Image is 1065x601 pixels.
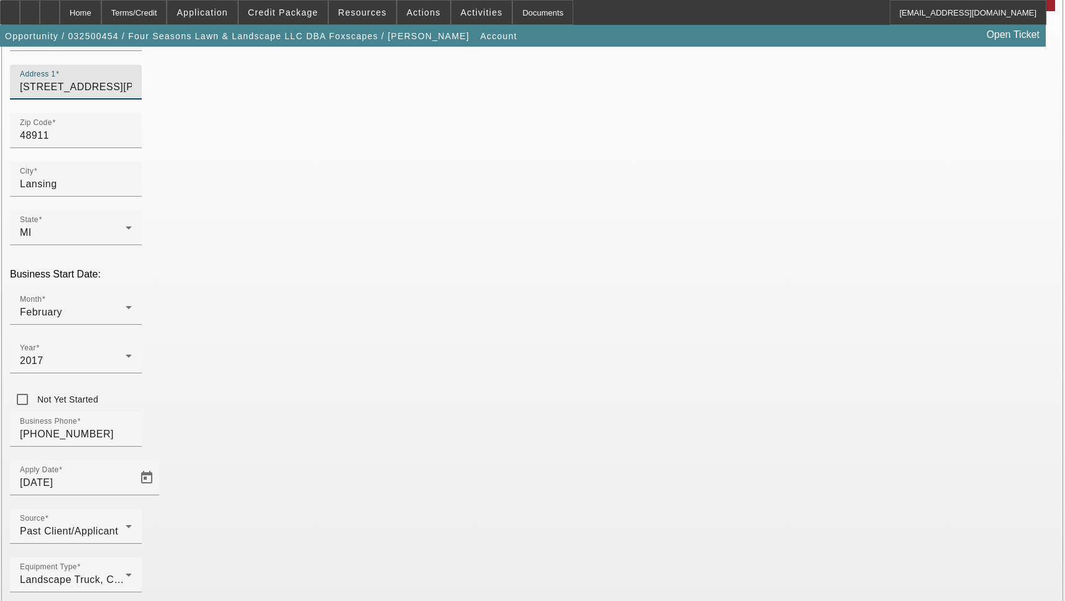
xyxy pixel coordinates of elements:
mat-label: Equipment Type [20,563,77,571]
mat-label: Source [20,515,45,523]
span: MI [20,227,32,238]
mat-label: State [20,216,39,224]
mat-label: City [20,167,34,175]
button: Open calendar [134,465,159,490]
span: 2017 [20,355,44,366]
mat-label: Address 1 [20,70,55,78]
button: Credit Package [239,1,328,24]
span: Landscape Truck, Commercial Truck Other [20,574,221,585]
span: Activities [461,7,503,17]
span: February [20,307,62,317]
p: Business Start Date: [10,269,1055,280]
span: Opportunity / 032500454 / Four Seasons Lawn & Landscape LLC DBA Foxscapes / [PERSON_NAME] [5,31,469,41]
span: Application [177,7,228,17]
label: Not Yet Started [35,393,98,406]
span: Credit Package [248,7,318,17]
span: Actions [407,7,441,17]
mat-label: Zip Code [20,119,52,127]
button: Resources [329,1,396,24]
mat-label: Month [20,296,42,304]
a: Open Ticket [982,24,1044,45]
button: Activities [451,1,512,24]
span: Resources [338,7,387,17]
button: Actions [397,1,450,24]
span: Account [481,31,517,41]
mat-label: Business Phone [20,417,77,426]
mat-label: Apply Date [20,466,58,474]
span: Past Client/Applicant [20,526,118,536]
button: Application [167,1,237,24]
mat-label: Year [20,344,36,352]
button: Account [477,25,520,47]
